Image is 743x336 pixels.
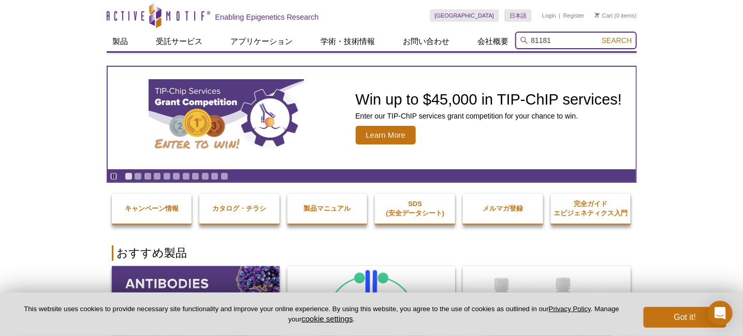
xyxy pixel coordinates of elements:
[559,9,561,22] li: |
[315,32,382,51] a: 学術・技術情報
[182,172,190,180] a: Go to slide 7
[599,36,635,45] button: Search
[110,172,118,180] a: Toggle autoplay
[430,9,500,22] a: [GEOGRAPHIC_DATA]
[304,204,351,212] strong: 製品マニュアル
[595,12,600,18] img: Your Cart
[212,204,266,212] strong: カタログ・チラシ
[144,172,152,180] a: Go to slide 3
[17,304,627,324] p: This website uses cookies to provide necessary site functionality and improve your online experie...
[375,189,455,228] a: SDS(安全データシート)
[356,92,622,107] h2: Win up to $45,000 in TIP-ChIP services!
[463,194,543,224] a: メルマガ登録
[211,172,218,180] a: Go to slide 10
[356,111,622,121] p: Enter our TIP-ChIP services grant competition for your chance to win.
[125,204,179,212] strong: キャンペーン情報
[554,200,628,217] strong: 完全ガイド エピジェネティクス入門
[549,305,591,313] a: Privacy Policy
[356,126,416,144] span: Learn More
[386,200,444,217] strong: SDS (安全データシート)
[551,189,631,228] a: 完全ガイドエピジェネティクス入門
[199,194,280,224] a: カタログ・チラシ
[563,12,585,19] a: Register
[112,194,192,224] a: キャンペーン情報
[215,12,319,22] h2: Enabling Epigenetics Research
[150,32,209,51] a: 受託サービス
[595,9,637,22] li: (0 items)
[125,172,133,180] a: Go to slide 1
[107,32,135,51] a: 製品
[225,32,299,51] a: アプリケーション
[644,307,726,328] button: Got it!
[472,32,515,51] a: 会社概要
[483,204,523,212] strong: メルマガ登録
[108,67,636,169] article: TIP-ChIP Services Grant Competition
[153,172,161,180] a: Go to slide 4
[172,172,180,180] a: Go to slide 6
[108,67,636,169] a: TIP-ChIP Services Grant Competition Win up to $45,000 in TIP-ChIP services! Enter our TIP-ChIP se...
[163,172,171,180] a: Go to slide 5
[542,12,556,19] a: Login
[112,245,632,261] h2: おすすめ製品
[515,32,637,49] input: Keyword, Cat. No.
[134,172,142,180] a: Go to slide 2
[221,172,228,180] a: Go to slide 11
[595,12,613,19] a: Cart
[397,32,456,51] a: お問い合わせ
[287,194,368,224] a: 製品マニュアル
[504,9,532,22] a: 日本語
[602,36,632,45] span: Search
[201,172,209,180] a: Go to slide 9
[708,301,733,326] div: Open Intercom Messenger
[149,79,304,157] img: TIP-ChIP Services Grant Competition
[192,172,199,180] a: Go to slide 8
[301,314,353,323] button: cookie settings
